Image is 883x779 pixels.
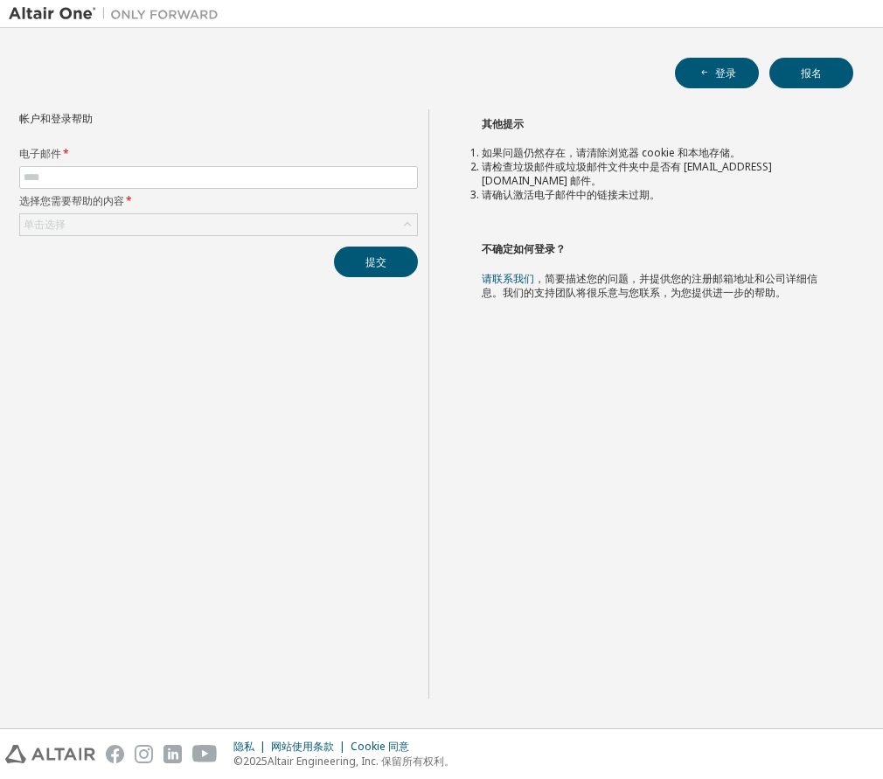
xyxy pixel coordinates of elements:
font: 网站使用条款 [271,739,334,754]
font: Cookie 同意 [351,739,409,754]
img: youtube.svg [192,745,218,763]
font: 帐户和登录帮助 [19,111,93,126]
font: 如果问题仍然存在，请清除浏览器 cookie 和本地存储。 [482,145,740,160]
button: 登录 [675,58,759,88]
div: 单击选择 [20,214,417,235]
img: facebook.svg [106,745,124,763]
img: altair_logo.svg [5,745,95,763]
font: 报名 [801,66,822,80]
font: 2025 [243,754,268,769]
font: © [233,754,243,769]
font: ，简要描述您的问题，并提供您的注册邮箱地址和公司详细信息。我们的支持团队将很乐意与您联系，为您提供进一步的帮助。 [482,271,817,300]
font: Altair Engineering, Inc. 保留所有权利。 [268,754,455,769]
button: 提交 [334,247,418,277]
font: 提交 [365,254,386,269]
font: 电子邮件 [19,146,61,161]
img: linkedin.svg [163,745,182,763]
button: 报名 [769,58,853,88]
font: 请确认激活电子邮件中的链接未过期。 [482,187,660,202]
font: 隐私 [233,739,254,754]
font: 不确定如何登录？ [482,241,566,256]
a: 请联系我们 [482,271,534,286]
font: 其他提示 [482,116,524,131]
font: 选择您需要帮助的内容 [19,193,124,208]
img: 牵牛星一号 [9,5,227,23]
font: 请检查垃圾邮件或垃圾邮件文件夹中是否有 [EMAIL_ADDRESS][DOMAIN_NAME] 邮件。 [482,159,772,188]
font: 登录 [715,66,736,80]
img: instagram.svg [135,745,153,763]
font: 单击选择 [24,217,66,232]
